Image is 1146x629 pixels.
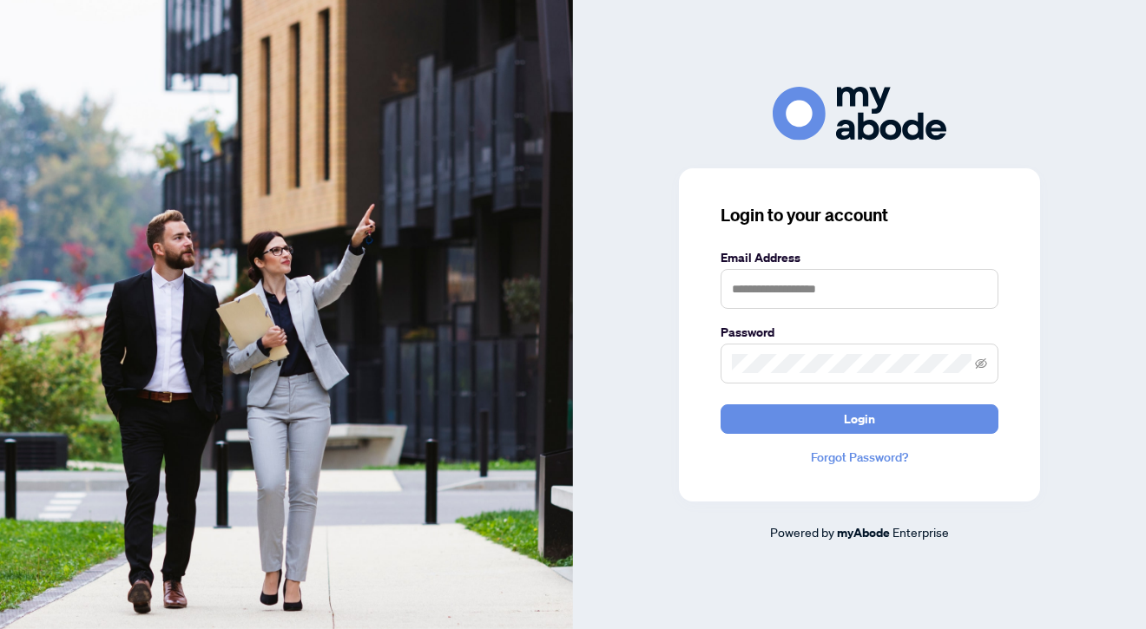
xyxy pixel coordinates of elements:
a: myAbode [837,523,890,542]
span: Login [844,405,875,433]
a: Forgot Password? [721,448,998,467]
span: eye-invisible [975,357,987,370]
label: Password [721,323,998,342]
label: Email Address [721,248,998,267]
img: ma-logo [773,87,946,140]
span: Powered by [770,524,834,540]
span: Enterprise [892,524,949,540]
button: Login [721,404,998,434]
h3: Login to your account [721,203,998,227]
